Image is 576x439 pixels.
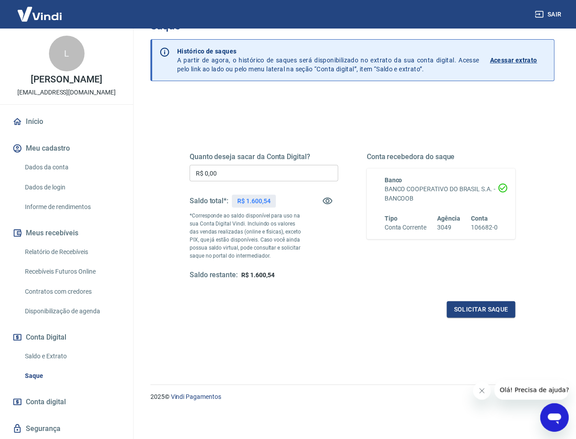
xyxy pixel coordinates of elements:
[447,301,515,318] button: Solicitar saque
[11,139,122,158] button: Meu cadastro
[385,185,498,203] h6: BANCO COOPERATIVO DO BRASIL S.A. - BANCOOB
[21,263,122,281] a: Recebíveis Futuros Online
[11,392,122,412] a: Conta digital
[11,328,122,347] button: Conta Digital
[21,243,122,261] a: Relatório de Recebíveis
[21,367,122,385] a: Saque
[21,178,122,197] a: Dados de login
[171,393,221,400] a: Vindi Pagamentos
[241,271,274,279] span: R$ 1.600,54
[21,347,122,365] a: Saldo e Extrato
[495,380,569,400] iframe: Mensagem da empresa
[190,197,228,205] h5: Saldo total*:
[471,223,498,232] h6: 106682-0
[473,382,491,400] iframe: Fechar mensagem
[438,215,461,222] span: Agência
[150,392,555,402] p: 2025 ©
[471,215,488,222] span: Conta
[385,215,398,222] span: Tipo
[438,223,461,232] h6: 3049
[5,6,75,13] span: Olá! Precisa de ajuda?
[26,396,66,408] span: Conta digital
[17,88,116,97] p: [EMAIL_ADDRESS][DOMAIN_NAME]
[11,112,122,131] a: Início
[490,56,537,65] p: Acessar extrato
[21,302,122,320] a: Disponibilização de agenda
[21,158,122,176] a: Dados da conta
[11,0,69,28] img: Vindi
[11,419,122,439] a: Segurança
[190,271,238,280] h5: Saldo restante:
[11,223,122,243] button: Meus recebíveis
[385,223,426,232] h6: Conta Corrente
[367,152,515,161] h5: Conta recebedora do saque
[177,47,479,56] p: Histórico de saques
[190,212,301,260] p: *Corresponde ao saldo disponível para uso na sua Conta Digital Vindi. Incluindo os valores das ve...
[177,47,479,74] p: A partir de agora, o histórico de saques será disponibilizado no extrato da sua conta digital. Ac...
[190,152,338,161] h5: Quanto deseja sacar da Conta Digital?
[385,176,402,184] span: Banco
[21,283,122,301] a: Contratos com credores
[237,197,270,206] p: R$ 1.600,54
[49,36,85,71] div: L
[31,75,102,84] p: [PERSON_NAME]
[21,198,122,216] a: Informe de rendimentos
[533,6,565,23] button: Sair
[490,47,547,74] a: Acessar extrato
[540,403,569,432] iframe: Botão para abrir a janela de mensagens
